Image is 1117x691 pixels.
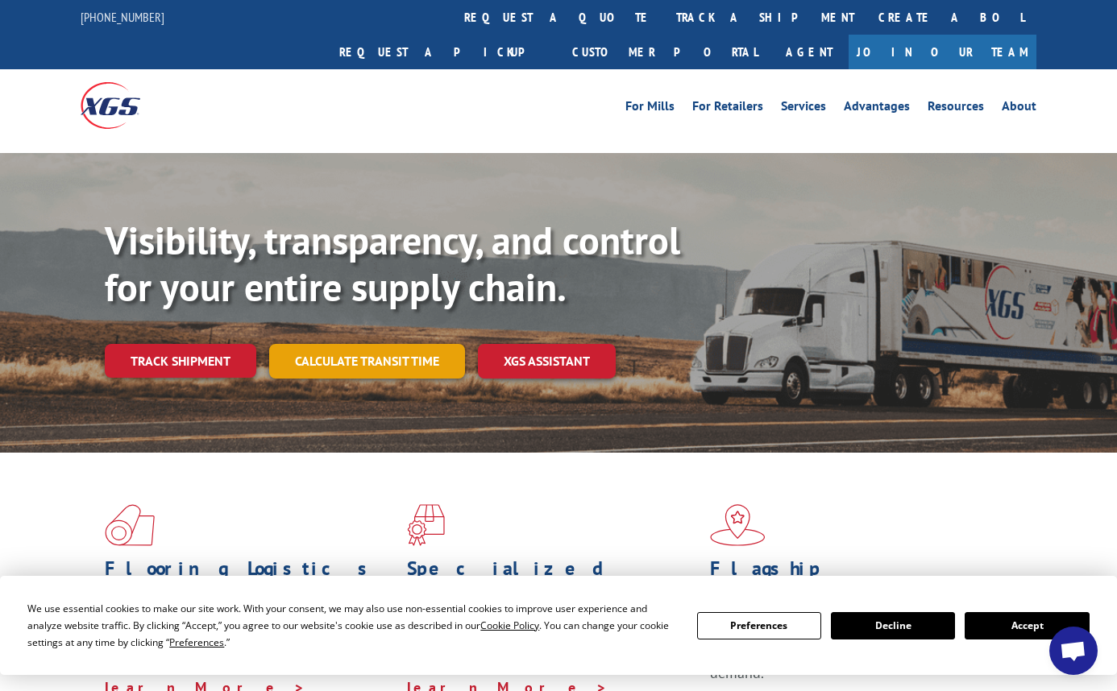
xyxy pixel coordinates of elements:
a: Calculate transit time [269,344,465,379]
a: About [1002,100,1036,118]
button: Decline [831,612,955,639]
a: Agent [770,35,849,69]
a: Track shipment [105,344,256,378]
button: Accept [965,612,1089,639]
a: Advantages [844,100,910,118]
div: Open chat [1049,627,1098,675]
img: xgs-icon-total-supply-chain-intelligence-red [105,504,155,546]
b: Visibility, transparency, and control for your entire supply chain. [105,215,680,312]
a: For Mills [625,100,675,118]
a: Request a pickup [327,35,560,69]
h1: Flooring Logistics Solutions [105,559,395,606]
a: Services [781,100,826,118]
a: Join Our Team [849,35,1036,69]
a: Resources [928,100,984,118]
h1: Specialized Freight Experts [407,559,697,606]
a: For Retailers [692,100,763,118]
img: xgs-icon-flagship-distribution-model-red [710,504,766,546]
a: XGS ASSISTANT [478,344,616,379]
button: Preferences [697,612,821,639]
a: Customer Portal [560,35,770,69]
span: Cookie Policy [480,619,539,632]
span: Preferences [169,635,224,649]
img: xgs-icon-focused-on-flooring-red [407,504,445,546]
h1: Flagship Distribution Model [710,559,1000,625]
div: We use essential cookies to make our site work. With your consent, we may also use non-essential ... [27,600,677,651]
span: Our agile distribution network gives you nationwide inventory management on demand. [710,625,962,682]
a: [PHONE_NUMBER] [81,9,164,25]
